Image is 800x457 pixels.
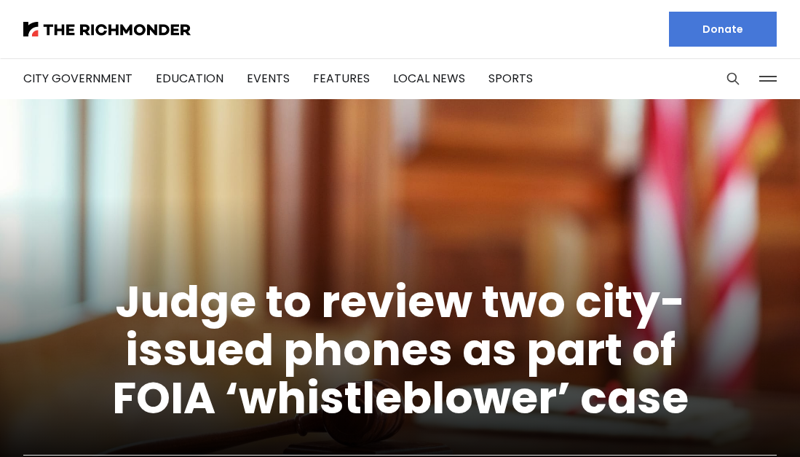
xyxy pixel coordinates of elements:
img: The Richmonder [23,22,191,36]
a: Local News [393,70,465,87]
a: Education [156,70,223,87]
a: Features [313,70,370,87]
a: Donate [669,12,777,47]
button: Search this site [722,68,744,90]
a: City Government [23,70,132,87]
a: Judge to review two city-issued phones as part of FOIA ‘whistleblower’ case [112,271,689,429]
a: Events [247,70,290,87]
a: Sports [488,70,533,87]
